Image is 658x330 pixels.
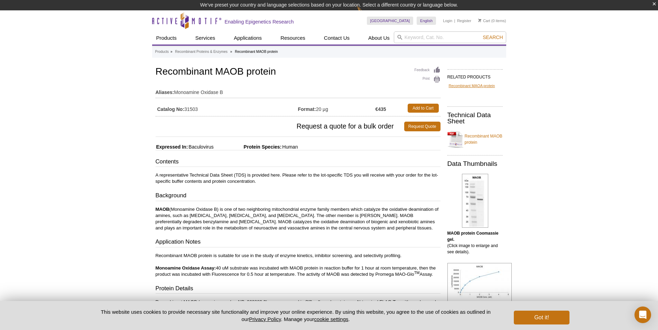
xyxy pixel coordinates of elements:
a: Request Quote [404,122,441,131]
span: Protein Species: [215,144,282,150]
h3: Contents [156,158,441,167]
p: (Monoamine Oxidase B) is one of two neighboring mitochondrial enzyme family members which catalyz... [156,206,441,231]
strong: Format: [298,106,316,112]
h1: Recombinant MAOB protein [156,66,441,78]
img: MAOB protein activity assay [447,263,512,301]
button: Search [481,34,505,40]
strong: Monoamine Oxidase Assay: [156,265,216,271]
a: Products [152,31,181,45]
h2: Data Thumbnails [447,161,503,167]
a: [GEOGRAPHIC_DATA] [367,17,414,25]
strong: MAOB [156,207,169,212]
span: Request a quote for a bulk order [156,122,404,131]
span: Human [281,144,298,150]
a: Feedback [415,66,441,74]
h2: Technical Data Sheet [447,112,503,124]
a: English [417,17,436,25]
td: Monoamine Oxidase B [156,85,441,96]
input: Keyword, Cat. No. [394,31,506,43]
button: Got it! [514,311,569,324]
td: 20 µg [298,102,376,114]
a: Register [457,18,471,23]
div: Open Intercom Messenger [634,307,651,323]
p: Recombinant MAOB protein is suitable for use in the study of enzyme kinetics, inhibitor screening... [156,253,441,277]
h2: RELATED PRODUCTS [447,69,503,82]
a: Recombinant Proteins & Enzymes [175,49,228,55]
li: Recombinant MAOB protein [235,50,278,54]
span: Expressed In: [156,144,188,150]
td: 31503 [156,102,298,114]
a: Resources [276,31,309,45]
a: Contact Us [320,31,354,45]
img: MAOB protein Coomassie gel [462,174,488,228]
li: » [170,50,173,54]
img: Change Here [357,5,375,21]
a: Services [191,31,220,45]
p: Recombinant MAOB (accession number NP_000889.3) was expressed in Sf9 cells and contains an N-term... [156,299,441,311]
sup: TM [414,270,420,274]
a: Applications [230,31,266,45]
a: Products [155,49,169,55]
li: | [454,17,455,25]
p: (Click image to enlarge and see details). [447,230,503,255]
a: Recombinant MAOB protein [447,129,503,150]
strong: Catalog No: [157,106,185,112]
a: Recombinant MAOA protein [449,83,495,89]
p: A representative Technical Data Sheet (TDS) is provided here. Please refer to the lot-specific TD... [156,172,441,185]
h3: Protein Details [156,284,441,294]
strong: €435 [375,106,386,112]
strong: Aliases: [156,89,174,95]
a: Print [415,76,441,83]
a: About Us [364,31,394,45]
span: Search [483,35,503,40]
b: MAOB protein Coomassie gel. [447,231,499,242]
img: Your Cart [478,19,481,22]
a: Add to Cart [408,104,439,113]
a: Login [443,18,452,23]
h3: Application Notes [156,238,441,247]
li: (0 items) [478,17,506,25]
a: Privacy Policy [249,316,281,322]
h3: Background [156,191,441,201]
p: This website uses cookies to provide necessary site functionality and improve your online experie... [89,308,503,323]
button: cookie settings [314,316,348,322]
a: Cart [478,18,490,23]
li: » [230,50,232,54]
h2: Enabling Epigenetics Research [225,19,294,25]
span: Baculovirus [188,144,213,150]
